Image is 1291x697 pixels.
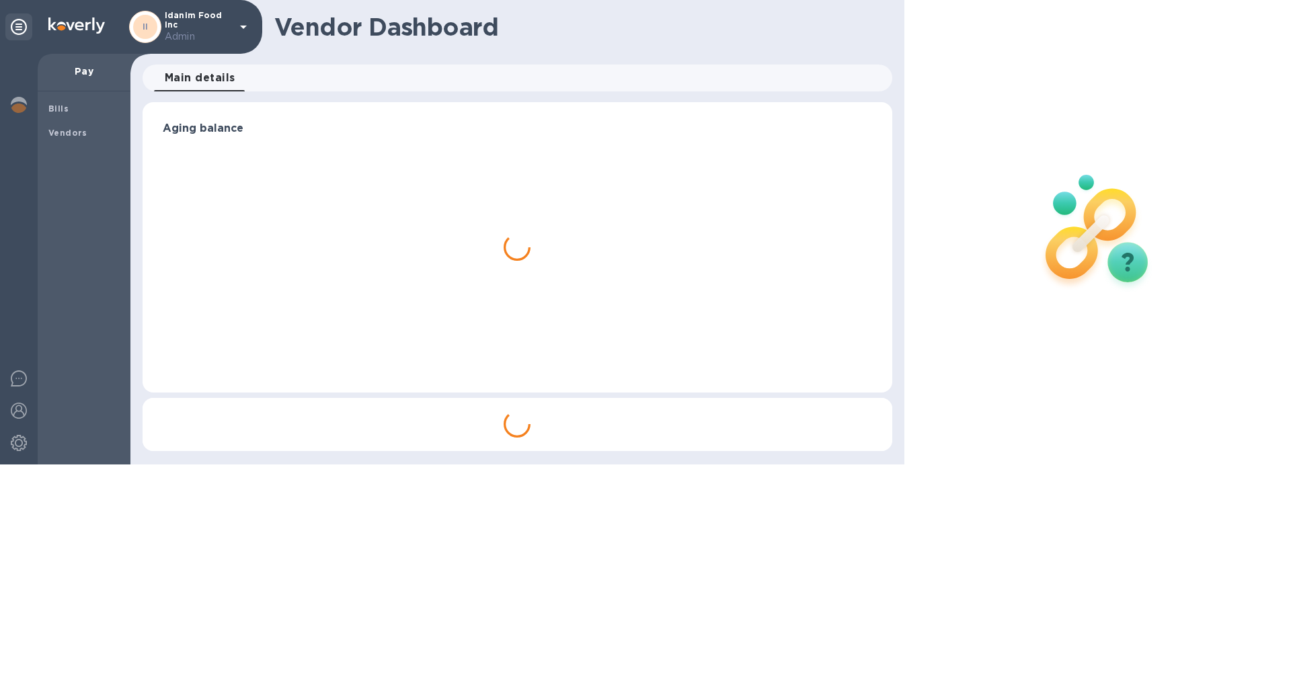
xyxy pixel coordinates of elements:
span: Main details [165,69,235,87]
b: II [143,22,149,32]
h3: Aging balance [163,122,872,135]
h1: Vendor Dashboard [274,13,883,41]
div: Unpin categories [5,13,32,40]
p: Admin [165,30,232,44]
img: Logo [48,17,105,34]
b: Vendors [48,128,87,138]
p: Pay [48,65,120,78]
b: Bills [48,104,69,114]
p: Idanim Food Inc [165,11,232,44]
